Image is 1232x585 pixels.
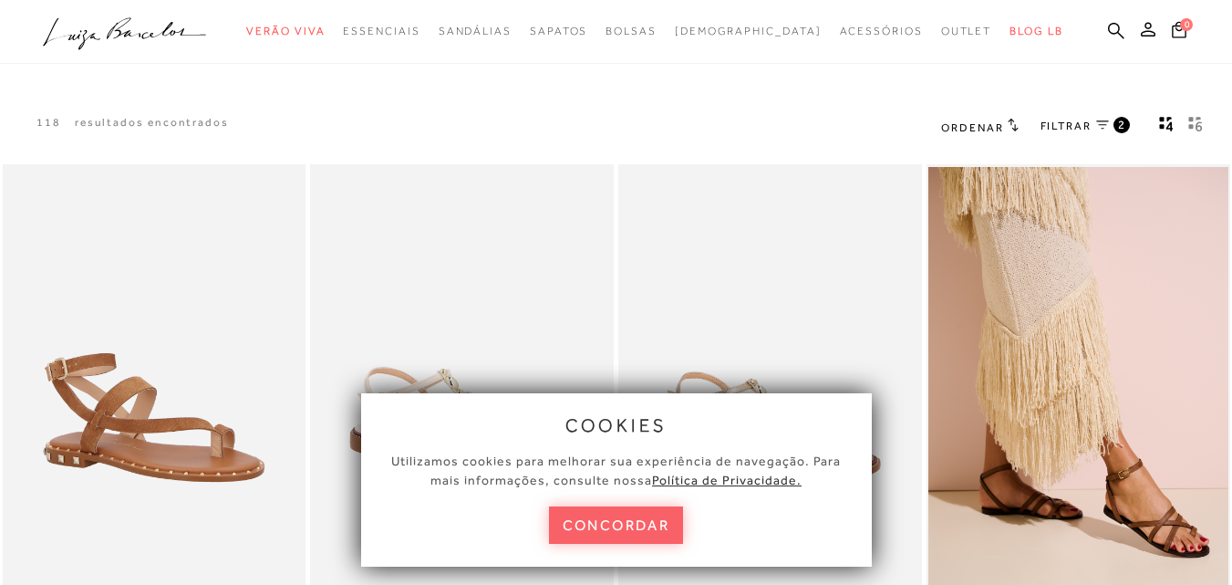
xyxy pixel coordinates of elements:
span: [DEMOGRAPHIC_DATA] [675,25,822,37]
a: noSubCategoriesText [675,15,822,48]
span: cookies [565,415,668,435]
span: Acessórios [840,25,923,37]
button: concordar [549,507,684,544]
span: 2 [1118,117,1126,132]
a: BLOG LB [1009,15,1062,48]
button: Mostrar 4 produtos por linha [1154,115,1179,139]
span: BLOG LB [1009,25,1062,37]
a: noSubCategoriesText [439,15,512,48]
p: resultados encontrados [75,115,229,131]
a: Política de Privacidade. [652,473,802,487]
span: Verão Viva [246,25,325,37]
span: Sandálias [439,25,512,37]
span: Sapatos [530,25,587,37]
span: 0 [1180,18,1193,31]
span: FILTRAR [1040,119,1092,134]
button: 0 [1166,20,1192,45]
span: Essenciais [343,25,419,37]
a: noSubCategoriesText [343,15,419,48]
span: Bolsas [606,25,657,37]
span: Outlet [941,25,992,37]
span: Utilizamos cookies para melhorar sua experiência de navegação. Para mais informações, consulte nossa [391,454,841,487]
a: noSubCategoriesText [606,15,657,48]
button: gridText6Desc [1183,115,1208,139]
a: noSubCategoriesText [840,15,923,48]
a: noSubCategoriesText [941,15,992,48]
p: 118 [36,115,61,131]
a: noSubCategoriesText [530,15,587,48]
a: noSubCategoriesText [246,15,325,48]
span: Ordenar [941,121,1003,134]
